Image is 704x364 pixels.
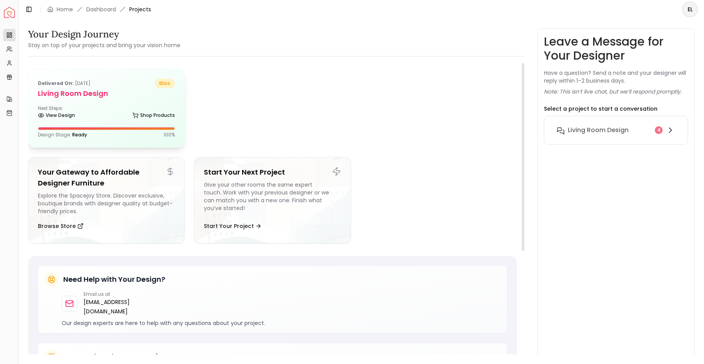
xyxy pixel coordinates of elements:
[194,157,351,244] a: Start Your Next ProjectGive your other rooms the same expert touch. Work with your previous desig...
[544,35,688,63] h3: Leave a Message for Your Designer
[38,167,175,189] h5: Your Gateway to Affordable Designer Furniture
[84,297,162,316] a: [EMAIL_ADDRESS][DOMAIN_NAME]
[38,105,175,121] div: Next Steps:
[544,105,658,113] p: Select a project to start a conversation
[28,28,180,41] h3: Your Design Journey
[57,5,73,13] a: Home
[4,7,15,18] a: Spacejoy
[544,69,688,85] p: Have a question? Send a note and your designer will reply within 1–2 business days.
[129,5,151,13] span: Projects
[551,122,681,138] button: Living Room design4
[72,131,87,138] span: Ready
[38,110,75,121] a: View Design
[28,41,180,49] small: Stay on top of your projects and bring your vision home
[568,125,629,135] h6: Living Room design
[84,291,162,297] p: Email us at
[38,80,74,87] b: Delivered on:
[63,274,165,285] h5: Need Help with Your Design?
[204,218,262,234] button: Start Your Project
[38,218,84,234] button: Browse Store
[47,5,151,13] nav: breadcrumb
[38,79,91,88] p: [DATE]
[204,167,341,178] h5: Start Your Next Project
[682,2,698,17] button: EL
[38,88,175,99] h5: Living Room design
[38,132,87,138] p: Design Stage:
[164,132,175,138] p: 100 %
[132,110,175,121] a: Shop Products
[655,126,663,134] div: 4
[683,2,697,16] span: EL
[62,319,501,327] p: Our design experts are here to help with any questions about your project.
[4,7,15,18] img: Spacejoy Logo
[204,181,341,215] div: Give your other rooms the same expert touch. Work with your previous designer or we can match you...
[155,79,175,88] span: bliss
[544,88,682,95] p: Note: This isn’t live chat, but we’ll respond promptly.
[28,157,185,244] a: Your Gateway to Affordable Designer FurnitureExplore the Spacejoy Store. Discover exclusive, bout...
[63,351,169,362] h5: Stay Updated on Your Project
[86,5,116,13] a: Dashboard
[38,192,175,215] div: Explore the Spacejoy Store. Discover exclusive, boutique brands with designer quality at budget-f...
